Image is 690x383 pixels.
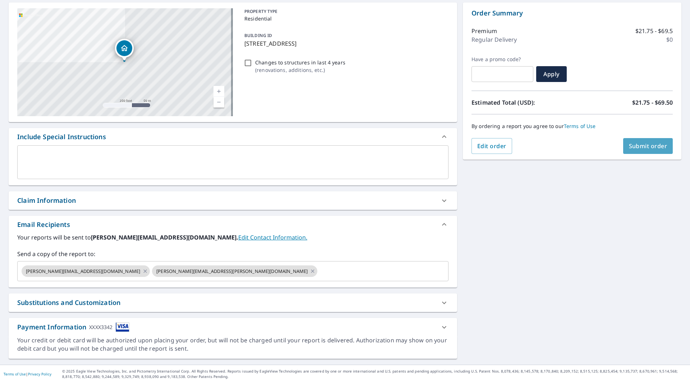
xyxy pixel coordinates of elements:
p: Order Summary [471,8,673,18]
a: Current Level 17, Zoom In [213,86,224,97]
label: Send a copy of the report to: [17,250,448,258]
a: Terms of Use [564,123,596,129]
div: Claim Information [9,191,457,210]
p: PROPERTY TYPE [244,8,446,15]
p: ( renovations, additions, etc. ) [255,66,345,74]
p: | [4,372,51,376]
div: Payment InformationXXXX3342cardImage [9,318,457,336]
div: Email Recipients [9,216,457,233]
div: [PERSON_NAME][EMAIL_ADDRESS][PERSON_NAME][DOMAIN_NAME] [152,265,317,277]
p: [STREET_ADDRESS] [244,39,446,48]
button: Apply [536,66,567,82]
p: By ordering a report you agree to our [471,123,673,129]
a: Terms of Use [4,371,26,377]
div: Payment Information [17,322,129,332]
div: XXXX3342 [89,322,112,332]
p: Regular Delivery [471,35,517,44]
div: Substitutions and Customization [9,293,457,312]
span: Apply [542,70,561,78]
div: Your credit or debit card will be authorized upon placing your order, but will not be charged unt... [17,336,448,353]
b: [PERSON_NAME][EMAIL_ADDRESS][DOMAIN_NAME]. [91,233,238,241]
p: Estimated Total (USD): [471,98,572,107]
p: $21.75 - $69.5 [635,27,673,35]
div: [PERSON_NAME][EMAIL_ADDRESS][DOMAIN_NAME] [22,265,150,277]
span: Edit order [477,142,506,150]
a: EditContactInfo [238,233,307,241]
a: Privacy Policy [28,371,51,377]
span: [PERSON_NAME][EMAIL_ADDRESS][DOMAIN_NAME] [22,268,144,275]
p: © 2025 Eagle View Technologies, Inc. and Pictometry International Corp. All Rights Reserved. Repo... [62,369,686,379]
button: Submit order [623,138,673,154]
label: Your reports will be sent to [17,233,448,242]
div: Include Special Instructions [9,128,457,145]
p: $0 [666,35,673,44]
div: Dropped pin, building 1, Residential property, 4402 SE 33rd Ave Amarillo, TX 79103 [115,39,134,61]
div: Email Recipients [17,220,70,229]
div: Include Special Instructions [17,132,106,142]
span: [PERSON_NAME][EMAIL_ADDRESS][PERSON_NAME][DOMAIN_NAME] [152,268,312,275]
p: Residential [244,15,446,22]
p: Changes to structures in last 4 years [255,59,345,66]
span: Submit order [629,142,667,150]
a: Current Level 17, Zoom Out [213,97,224,108]
div: Substitutions and Customization [17,298,120,307]
p: Premium [471,27,497,35]
div: Claim Information [17,196,76,205]
img: cardImage [116,322,129,332]
button: Edit order [471,138,512,154]
p: $21.75 - $69.50 [632,98,673,107]
p: BUILDING ID [244,32,272,38]
label: Have a promo code? [471,56,533,63]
